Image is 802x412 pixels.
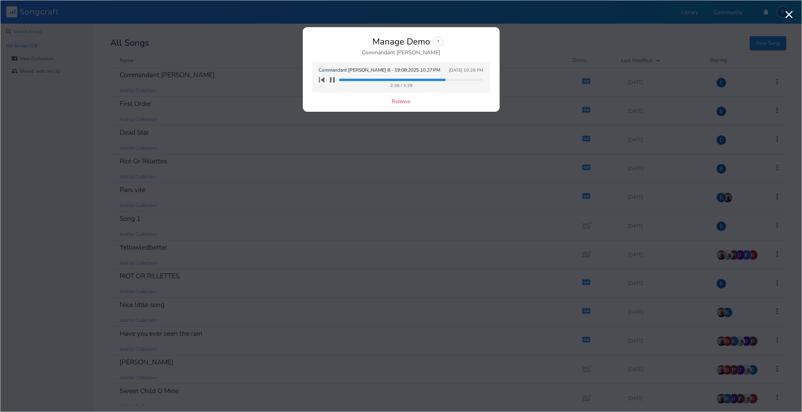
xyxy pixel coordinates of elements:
div: ? [433,37,443,47]
button: Remove [392,99,411,105]
span: Commandant [PERSON_NAME] 8 - 19:08:2025 10.27 PM [319,67,440,74]
div: 2:36 / 3:29 [321,83,482,88]
div: Commandant [PERSON_NAME] [362,50,440,55]
div: [DATE] 10:28 PM [449,68,483,72]
div: Manage Demo [372,37,430,46]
